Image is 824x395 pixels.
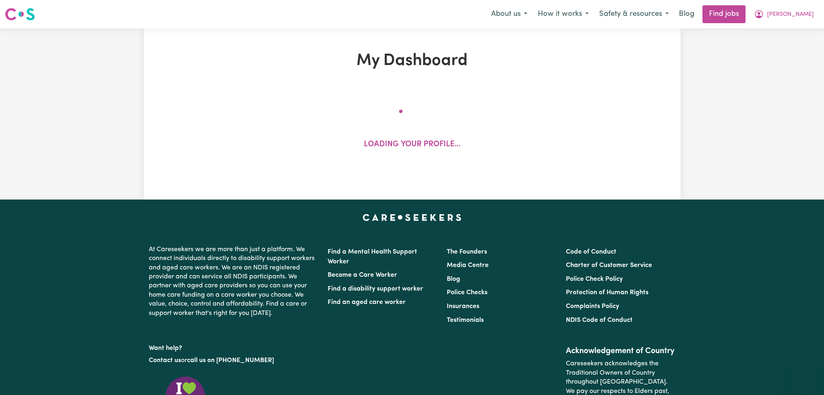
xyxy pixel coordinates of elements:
p: At Careseekers we are more than just a platform. We connect individuals directly to disability su... [149,242,318,321]
a: Blog [447,276,460,282]
a: Blog [674,5,699,23]
a: Charter of Customer Service [566,262,652,269]
a: Contact us [149,357,181,364]
a: Police Check Policy [566,276,623,282]
a: Careseekers home page [363,214,461,221]
a: Find a Mental Health Support Worker [328,249,417,265]
h1: My Dashboard [238,51,586,71]
a: Find jobs [702,5,746,23]
a: Insurances [447,303,479,310]
a: Testimonials [447,317,484,323]
button: My Account [749,6,819,23]
a: Find an aged care worker [328,299,406,306]
a: Police Checks [447,289,487,296]
button: Safety & resources [594,6,674,23]
p: Loading your profile... [364,139,461,151]
img: Careseekers logo [5,7,35,22]
p: Want help? [149,341,318,353]
a: Find a disability support worker [328,286,423,292]
a: Protection of Human Rights [566,289,648,296]
a: Media Centre [447,262,489,269]
button: About us [486,6,533,23]
iframe: Button to launch messaging window [791,362,817,388]
h2: Acknowledgement of Country [566,346,675,356]
a: NDIS Code of Conduct [566,317,633,323]
button: How it works [533,6,594,23]
a: Complaints Policy [566,303,619,310]
a: Code of Conduct [566,249,616,255]
a: Become a Care Worker [328,272,397,278]
a: call us on [PHONE_NUMBER] [187,357,274,364]
a: The Founders [447,249,487,255]
a: Careseekers logo [5,5,35,24]
span: [PERSON_NAME] [767,10,814,19]
p: or [149,353,318,368]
